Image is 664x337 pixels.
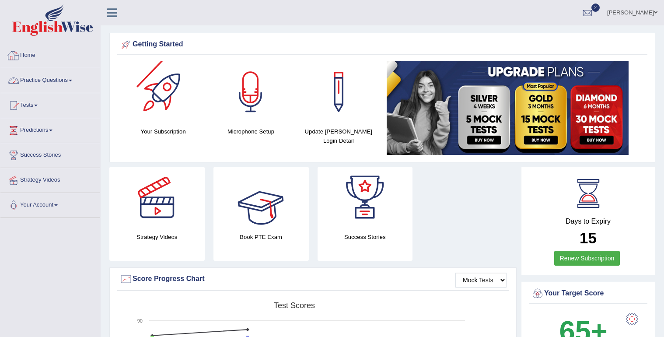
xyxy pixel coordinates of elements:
img: small5.jpg [387,61,629,155]
h4: Update [PERSON_NAME] Login Detail [299,127,378,145]
a: Practice Questions [0,68,100,90]
a: Predictions [0,118,100,140]
div: Your Target Score [531,287,645,300]
div: Score Progress Chart [119,273,507,286]
a: Renew Subscription [554,251,620,266]
a: Strategy Videos [0,168,100,190]
h4: Days to Expiry [531,218,645,225]
a: Your Account [0,193,100,215]
h4: Success Stories [318,232,413,242]
a: Tests [0,93,100,115]
div: Getting Started [119,38,645,51]
h4: Your Subscription [124,127,203,136]
a: Success Stories [0,143,100,165]
h4: Strategy Videos [109,232,205,242]
tspan: Test scores [274,301,315,310]
text: 90 [137,318,143,323]
b: 15 [580,229,597,246]
h4: Microphone Setup [211,127,290,136]
h4: Book PTE Exam [213,232,309,242]
span: 2 [591,4,600,12]
a: Home [0,43,100,65]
